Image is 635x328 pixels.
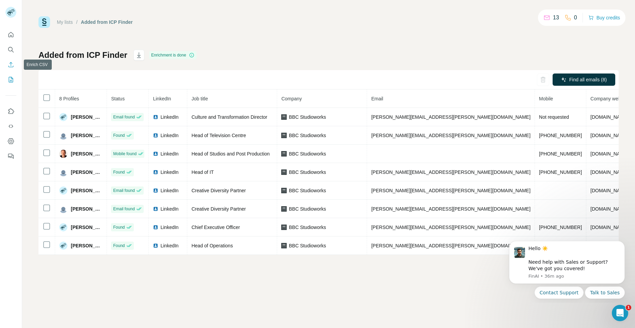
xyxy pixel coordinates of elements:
img: company-logo [281,225,287,230]
span: [DOMAIN_NAME] [590,225,629,230]
span: Find all emails (8) [569,76,607,83]
span: BBC Studioworks [289,187,326,194]
button: Enrich CSV [5,59,16,71]
span: [PHONE_NUMBER] [539,169,582,175]
span: [DOMAIN_NAME] [590,206,629,212]
span: [PERSON_NAME] [71,206,102,212]
span: LinkedIn [160,224,178,231]
p: 13 [553,14,559,22]
span: Head of Television Centre [191,133,246,138]
span: [PERSON_NAME][EMAIL_ADDRESS][PERSON_NAME][DOMAIN_NAME] [371,225,530,230]
iframe: Intercom notifications message [499,235,635,303]
button: My lists [5,73,16,86]
span: Found [113,224,125,230]
div: Enrichment is done [149,51,196,59]
img: Avatar [59,168,67,176]
button: Feedback [5,150,16,162]
iframe: Intercom live chat [612,305,628,321]
img: LinkedIn logo [153,169,158,175]
span: Email [371,96,383,101]
img: company-logo [281,151,287,157]
span: LinkedIn [160,150,178,157]
div: Added from ICP Finder [81,19,133,26]
img: company-logo [281,243,287,248]
span: LinkedIn [160,242,178,249]
span: Company [281,96,302,101]
span: [DOMAIN_NAME] [590,114,629,120]
img: LinkedIn logo [153,188,158,193]
button: Quick start [5,29,16,41]
span: [PHONE_NUMBER] [539,225,582,230]
img: LinkedIn logo [153,225,158,230]
img: Avatar [59,113,67,121]
span: LinkedIn [153,96,171,101]
span: Head of Studios and Post Production [191,151,270,157]
button: Buy credits [588,13,620,22]
img: Avatar [59,131,67,140]
span: [PERSON_NAME][EMAIL_ADDRESS][PERSON_NAME][DOMAIN_NAME] [371,243,530,248]
span: Found [113,243,125,249]
span: [DOMAIN_NAME] [590,151,629,157]
span: [PERSON_NAME][EMAIL_ADDRESS][PERSON_NAME][DOMAIN_NAME] [371,169,530,175]
img: LinkedIn logo [153,151,158,157]
img: Avatar [59,186,67,195]
img: company-logo [281,169,287,175]
span: [PERSON_NAME] [71,242,102,249]
span: Job title [191,96,208,101]
span: [PERSON_NAME] [71,114,102,120]
button: Dashboard [5,135,16,147]
img: company-logo [281,114,287,120]
p: 0 [574,14,577,22]
span: Chief Executive Officer [191,225,240,230]
span: [PERSON_NAME] [71,224,102,231]
img: LinkedIn logo [153,114,158,120]
span: [PERSON_NAME][EMAIL_ADDRESS][PERSON_NAME][DOMAIN_NAME] [371,206,530,212]
span: BBC Studioworks [289,224,326,231]
span: [PHONE_NUMBER] [539,151,582,157]
span: LinkedIn [160,114,178,120]
span: 8 Profiles [59,96,79,101]
span: Company website [590,96,628,101]
span: [PERSON_NAME] [71,169,102,176]
span: Head of Operations [191,243,233,248]
span: [DOMAIN_NAME] [590,188,629,193]
span: BBC Studioworks [289,242,326,249]
span: LinkedIn [160,132,178,139]
span: Head of IT [191,169,213,175]
span: [PERSON_NAME][EMAIL_ADDRESS][PERSON_NAME][DOMAIN_NAME] [371,188,530,193]
img: Avatar [59,205,67,213]
img: company-logo [281,206,287,212]
a: My lists [57,19,73,25]
span: BBC Studioworks [289,206,326,212]
span: Email found [113,187,134,194]
span: [PERSON_NAME] [71,132,102,139]
span: Creative Diversity Partner [191,206,246,212]
button: Use Surfe API [5,120,16,132]
span: Culture and Transformation Director [191,114,267,120]
button: Use Surfe on LinkedIn [5,105,16,117]
span: Not requested [539,114,569,120]
span: Found [113,132,125,138]
img: company-logo [281,133,287,138]
span: 1 [626,305,631,310]
h1: Added from ICP Finder [38,50,127,61]
span: Email found [113,206,134,212]
img: company-logo [281,188,287,193]
img: LinkedIn logo [153,206,158,212]
span: [PERSON_NAME] [71,187,102,194]
span: BBC Studioworks [289,169,326,176]
span: [PERSON_NAME][EMAIL_ADDRESS][PERSON_NAME][DOMAIN_NAME] [371,133,530,138]
img: LinkedIn logo [153,243,158,248]
li: / [76,19,78,26]
button: Search [5,44,16,56]
span: BBC Studioworks [289,132,326,139]
img: Avatar [59,150,67,158]
span: LinkedIn [160,169,178,176]
button: Find all emails (8) [553,73,615,86]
